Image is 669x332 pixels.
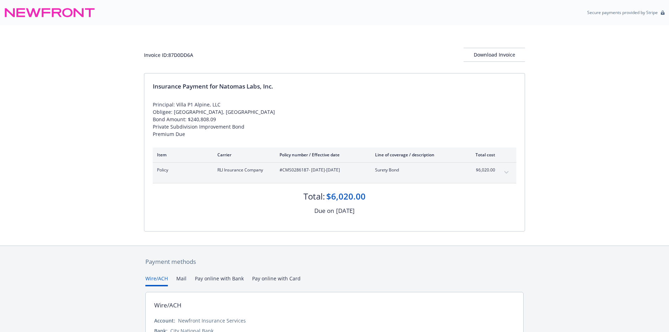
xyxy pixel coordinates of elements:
button: Mail [176,275,186,286]
button: expand content [501,167,512,178]
span: #CMS0286187 - [DATE]-[DATE] [280,167,364,173]
div: Wire/ACH [154,301,182,310]
div: Newfront Insurance Services [178,317,246,324]
div: PolicyRLI Insurance Company#CMS0286187- [DATE]-[DATE]Surety Bond$6,020.00expand content [153,163,516,183]
span: Policy [157,167,206,173]
div: Insurance Payment for Natomas Labs, Inc. [153,82,516,91]
div: [DATE] [336,206,355,215]
p: Secure payments provided by Stripe [587,9,658,15]
div: Policy number / Effective date [280,152,364,158]
span: RLI Insurance Company [217,167,268,173]
div: Line of coverage / description [375,152,458,158]
div: Carrier [217,152,268,158]
button: Wire/ACH [145,275,168,286]
span: $6,020.00 [469,167,495,173]
div: Invoice ID: 87D0DD6A [144,51,193,59]
div: Principal: Villa P1 Alpine, LLC Obligee: [GEOGRAPHIC_DATA], [GEOGRAPHIC_DATA] Bond Amount: $240,8... [153,101,516,138]
div: Download Invoice [464,48,525,61]
div: Due on [314,206,334,215]
button: Pay online with Card [252,275,301,286]
div: Total: [303,190,325,202]
span: Surety Bond [375,167,458,173]
div: Total cost [469,152,495,158]
button: Download Invoice [464,48,525,62]
div: $6,020.00 [326,190,366,202]
div: Account: [154,317,175,324]
div: Item [157,152,206,158]
div: Payment methods [145,257,524,266]
button: Pay online with Bank [195,275,244,286]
